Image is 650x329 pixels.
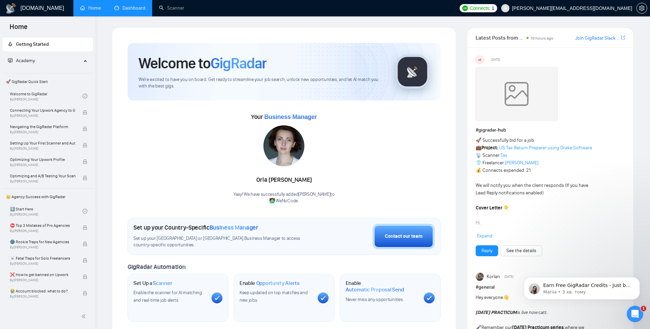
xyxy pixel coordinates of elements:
[16,41,49,47] span: Getting Started
[83,176,87,180] span: lock
[477,233,492,239] span: Expand
[240,280,300,287] h1: Enable
[506,247,536,255] a: See the details
[621,35,625,41] a: export
[10,294,75,299] span: By [PERSON_NAME]
[83,242,87,246] span: lock
[8,58,13,63] span: fund-projection-screen
[240,290,308,303] span: Keep updated on top matches and new jobs.
[211,54,266,72] span: GigRadar
[621,35,625,40] span: export
[5,3,16,14] img: logo
[233,191,335,204] div: Yaay! We have successfully added [PERSON_NAME] to
[492,4,494,12] span: 1
[83,94,87,98] span: check-circle
[487,273,500,280] span: Korlan
[476,205,509,211] strong: Cover Letter 👇
[10,88,83,104] a: Welcome to GigRadarBy[PERSON_NAME]
[83,209,87,214] span: check-circle
[2,38,93,51] li: Getting Started
[476,33,524,42] span: Latest Posts from the GigRadar Community
[10,147,75,151] span: By [PERSON_NAME]
[10,245,75,249] span: By [PERSON_NAME]
[80,5,101,11] a: homeHome
[210,224,258,231] span: Business Manager
[233,198,335,204] p: 🧑‍💻 WeNoCode .
[10,173,75,179] span: Optimizing and A/B Testing Your Scanner for Better Results
[256,280,300,287] span: Opportunity Alerts
[501,152,507,158] a: Tax
[10,238,75,245] span: 🌚 Rookie Traps for New Agencies
[251,113,317,121] span: Your
[481,247,492,255] a: Reply
[114,5,145,11] a: dashboardDashboard
[10,288,75,294] span: 😭 Account blocked: what to do?
[233,174,335,186] div: Orla [PERSON_NAME]
[470,4,490,12] span: Connects:
[133,290,202,303] span: Enable the scanner for AI matching and real-time job alerts.
[133,280,172,287] h1: Set Up a
[10,271,75,278] span: ❌ How to get banned on Upwork
[505,160,538,166] a: [PERSON_NAME]
[514,263,650,311] iframe: Intercom notifications повідомлення
[81,313,88,320] span: double-left
[10,179,75,183] span: By [PERSON_NAME]
[627,306,643,322] iframe: Intercom live chat
[476,126,625,134] h1: # gigradar-hub
[575,35,620,42] a: Join GigRadar Slack Community
[133,235,314,248] span: Set up your [GEOGRAPHIC_DATA] or [GEOGRAPHIC_DATA] Business Manager to access country-specific op...
[3,75,92,88] span: 🚀 GigRadar Quick Start
[499,145,592,151] a: US Tax Return Preparer using Drake Software
[4,22,33,36] span: Home
[10,140,75,147] span: Setting Up Your First Scanner and Auto-Bidder
[641,306,646,311] span: 1
[476,310,537,315] em: is live now
[10,114,75,118] span: By [PERSON_NAME]
[139,54,266,72] h1: Welcome to
[346,297,404,302] span: Never miss any opportunities.
[636,5,647,11] a: setting
[637,5,647,11] span: setting
[83,159,87,164] span: lock
[16,58,35,64] span: Academy
[83,258,87,263] span: lock
[636,3,647,14] button: setting
[139,77,385,90] span: We're excited to have you on board. Get ready to streamline your job search, unlock new opportuni...
[128,263,185,271] span: GigRadar Automation
[3,190,92,204] span: 👑 Agency Success with GigRadar
[476,67,558,121] img: weqQh+iSagEgQAAAABJRU5ErkJggg==
[503,294,509,300] span: 👋
[133,224,258,231] h1: Set up your Country-Specific
[264,113,317,120] span: Business Manager
[10,262,75,266] span: By [PERSON_NAME]
[346,280,418,293] h1: Enable
[476,245,498,256] button: Reply
[476,284,625,291] h1: # general
[153,280,172,287] span: Scanner
[10,222,75,229] span: ⛔ Top 3 Mistakes of Pro Agencies
[385,233,422,240] div: Contact our team
[501,245,542,256] button: See the details
[10,107,75,114] span: Connecting Your Upwork Agency to GigRadar
[476,56,483,64] div: US
[10,255,75,262] span: ☠️ Fatal Traps for Solo Freelancers
[10,130,75,134] span: By [PERSON_NAME]
[83,110,87,115] span: lock
[531,36,553,41] span: 19 hours ago
[346,286,404,293] span: Automatic Proposal Send
[10,278,75,282] span: By [PERSON_NAME]
[8,58,35,64] span: Academy
[504,274,514,280] span: [DATE]
[491,57,500,63] span: [DATE]
[83,274,87,279] span: lock
[10,229,75,233] span: By [PERSON_NAME]
[83,225,87,230] span: lock
[10,204,83,219] a: 1️⃣ Start HereBy[PERSON_NAME]
[10,123,75,130] span: Navigating the GigRadar Platform
[83,126,87,131] span: lock
[83,291,87,296] span: lock
[8,42,13,46] span: rocket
